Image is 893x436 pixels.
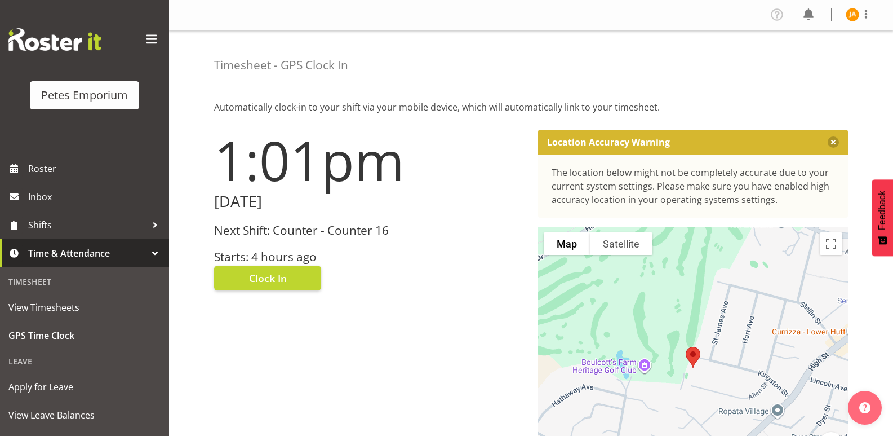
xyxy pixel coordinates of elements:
span: GPS Time Clock [8,327,161,344]
div: Petes Emporium [41,87,128,104]
span: Feedback [877,191,887,230]
h4: Timesheet - GPS Clock In [214,59,348,72]
img: jeseryl-armstrong10788.jpg [846,8,859,21]
button: Show satellite imagery [590,232,652,255]
span: Apply for Leave [8,378,161,395]
span: Roster [28,160,163,177]
span: Shifts [28,217,146,234]
span: Inbox [28,188,163,205]
a: Apply for Leave [3,373,166,401]
h3: Next Shift: Counter - Counter 16 [214,224,525,237]
button: Feedback - Show survey [872,179,893,256]
div: Leave [3,350,166,373]
span: Clock In [249,271,287,285]
div: The location below might not be completely accurate due to your current system settings. Please m... [552,166,835,206]
img: help-xxl-2.png [859,402,870,413]
h1: 1:01pm [214,130,525,191]
img: Rosterit website logo [8,28,101,51]
button: Clock In [214,266,321,290]
p: Automatically clock-in to your shift via your mobile device, which will automatically link to you... [214,100,848,114]
a: View Timesheets [3,293,166,322]
button: Close message [828,136,839,148]
a: GPS Time Clock [3,322,166,350]
span: View Timesheets [8,299,161,316]
div: Timesheet [3,270,166,293]
button: Show street map [544,232,590,255]
h3: Starts: 4 hours ago [214,250,525,263]
button: Toggle fullscreen view [820,232,842,255]
span: Time & Attendance [28,245,146,262]
a: View Leave Balances [3,401,166,429]
p: Location Accuracy Warning [547,136,670,148]
span: View Leave Balances [8,407,161,424]
h2: [DATE] [214,193,525,210]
